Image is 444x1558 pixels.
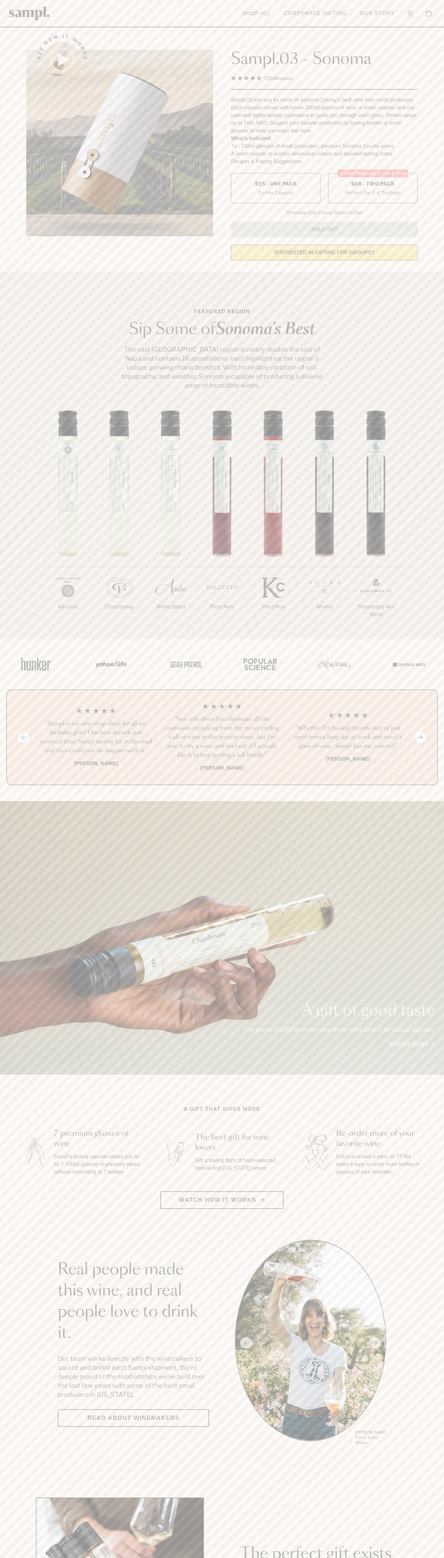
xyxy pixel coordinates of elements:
p: Merlot [299,603,350,611]
img: Sampl.03 - Sonoma [26,50,213,236]
button: Watch how it works [160,1191,284,1209]
b: [PERSON_NAME] [326,756,370,762]
h2: A gift that gives more [184,1105,260,1113]
button: Previous slide [18,732,30,743]
small: Perfect For 2-4 Tastings [345,189,400,196]
strong: What’s Included: [231,136,272,141]
b: [PERSON_NAME] [200,765,244,771]
p: Sampl's tasting capsule allows you to try 7 100ml glasses of premium wines without committing to ... [54,1153,141,1176]
p: Pinot Noir [248,603,299,611]
li: Christmas Sale Pricing Shown In Cart [283,210,366,215]
small: Try the Capsule [258,189,294,196]
button: Next slide [414,732,426,743]
img: Artboard_5_7fdae55a-36fd-43f7-8bfd-f74a06a2878e_x450.png [166,650,204,678]
a: Add to cart [388,1040,435,1049]
h2: Sip Some of [119,322,325,337]
p: [PERSON_NAME] Sutro, Sutro Wines [355,1430,386,1445]
h3: “Not only does this eliminate all the confusion of picking from the never ending wall of wine in ... [164,715,280,760]
h3: 7 premium glasses of wine [54,1128,141,1149]
h3: Re-order more of your favorite wine [336,1128,423,1149]
h3: “Sampl is my one-stop shop for all my birthday gifts! Our best friends just received their Sampl ... [38,719,154,755]
span: Reviews [273,75,293,81]
span: $55 - One Pack [255,180,297,188]
b: [PERSON_NAME] [74,760,118,766]
p: A gift of good taste [243,1003,435,1018]
img: Artboard_6_04f9a106-072f-468a-bdd7-f11783b05722_x450.png [91,650,130,678]
a: Corporate Gifting [281,6,350,21]
img: Artboard_3_0b291449-6e8c-4d07-b2c2-3f3601a19cd1_x450.png [314,650,353,678]
span: $88 - Two Pack [351,180,395,188]
li: 2 / 7 [94,410,145,631]
div: Sampl.03 lets you try some of Sonoma County's best wine from small producers. Each capsule comes ... [231,96,418,135]
h3: “Whether I'm having friends over or just tired from a long day at work and need a glass of wine, ... [290,724,406,751]
li: 7 / 7 [350,410,402,639]
p: Albarino [42,603,94,611]
p: White Blend [145,603,196,611]
em: Sonoma's Best [216,322,315,337]
li: 3 / 4 [290,703,406,772]
img: Artboard_7_5b34974b-f019-449e-91fb-745f8d0877ee_x450.png [389,650,427,678]
li: 1 / 4 [38,703,154,772]
li: Recipes & Pairing Suggestions [231,158,418,165]
div: slide 1 [235,1240,386,1446]
img: Sampl logo [9,6,50,20]
button: Sold Out [231,222,418,237]
a: Read about Winemakers [58,1409,209,1427]
h1: Sampl.03 - Sonoma [231,50,418,69]
a: interested in gifting for groups? [231,245,418,260]
p: Fall in love with a wine, or 7? We make it easy to order more bottles or glasses of your favorites. [336,1153,423,1176]
li: 4 / 7 [196,410,248,631]
ul: carousel [235,1240,386,1446]
p: Featured Region [119,308,325,315]
li: 5 / 7 [248,410,299,631]
a: Shop All [239,6,274,21]
span: 136 [264,75,273,81]
li: 3 / 7 [145,410,196,631]
p: Pinot Noir [196,603,248,611]
li: 1 / 7 [42,410,94,631]
p: Gift a tasting flight of hand-selected, hard-to-find [US_STATE] wines. [195,1157,282,1172]
p: Proprietary Red Blend [350,603,402,618]
li: A smart coaster to access winemaker videos and detailed tasting notes. [231,150,418,158]
li: 2 / 4 [164,703,280,772]
div: 136Reviews [231,74,293,83]
p: The perfect gift for everyone from wine lovers to casual sippers. [243,1025,435,1034]
a: Our Story [357,6,398,21]
img: Artboard_1_c8cd28af-0030-4af1-819c-248e302c7f06_x450.png [17,650,55,678]
img: Artboard_4_28b4d326-c26e-48f9-9c80-911f17d6414e_x450.png [240,650,278,678]
p: Chardonnay [94,603,145,611]
h3: The best gift for wine lovers [195,1132,282,1153]
p: The vast [GEOGRAPHIC_DATA] region is nearly double the size of Napa and contains 18 appellations,... [119,345,325,390]
button: See how it works [44,42,80,78]
div: Christmas SALE! Save 20% [338,170,408,177]
li: 6 / 7 [299,410,350,631]
p: Our team works directly with the winemakers to source and bottle each Sampl shipment. We’re deepl... [58,1354,209,1399]
h2: Real people made this wine, and real people love to drink it. [58,1259,209,1344]
li: 7x - 100ml glasses of small production, premium Sonoma County wines [231,142,418,150]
